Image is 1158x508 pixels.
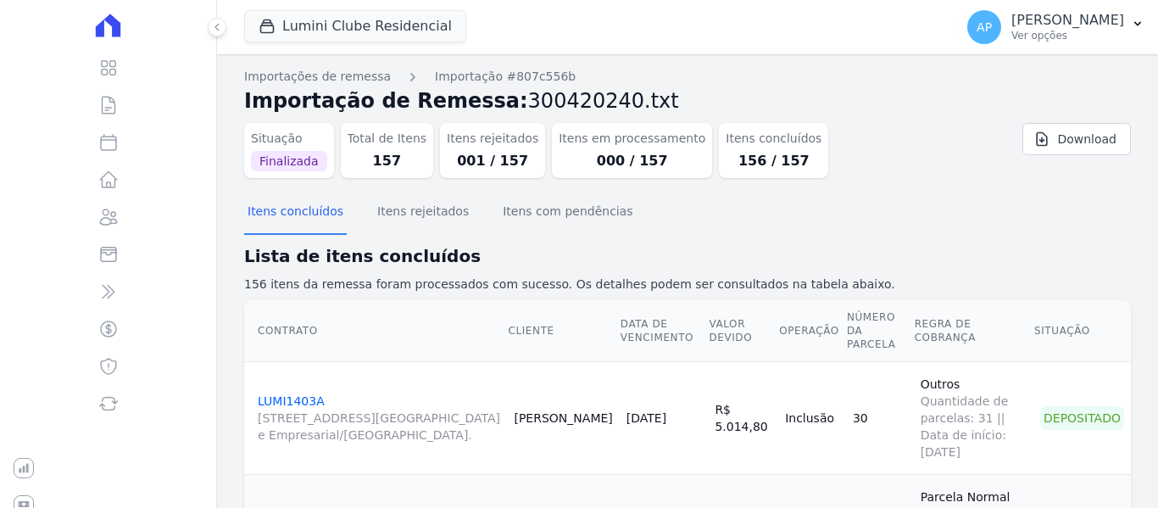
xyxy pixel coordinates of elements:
[559,130,705,148] dt: Itens em processamento
[1033,300,1131,362] th: Situação
[251,151,327,171] span: Finalizada
[1011,12,1124,29] p: [PERSON_NAME]
[620,361,709,474] td: [DATE]
[499,191,636,235] button: Itens com pendências
[507,300,619,362] th: Cliente
[244,68,1131,86] nav: Breadcrumb
[778,300,846,362] th: Operação
[914,300,1033,362] th: Regra de Cobrança
[778,361,846,474] td: Inclusão
[244,243,1131,269] h2: Lista de itens concluídos
[258,410,500,444] span: [STREET_ADDRESS][GEOGRAPHIC_DATA] e Empresarial/[GEOGRAPHIC_DATA].
[1040,406,1124,430] div: Depositado
[1022,123,1131,155] a: Download
[977,21,992,33] span: AP
[708,300,778,362] th: Valor devido
[559,151,705,171] dd: 000 / 157
[251,130,327,148] dt: Situação
[244,86,1131,116] h2: Importação de Remessa:
[708,361,778,474] td: R$ 5.014,80
[244,300,507,362] th: Contrato
[244,191,347,235] button: Itens concluídos
[435,68,576,86] a: Importação #807c556b
[244,276,1131,293] p: 156 itens da remessa foram processados com sucesso. Os detalhes podem ser consultados na tabela a...
[726,151,821,171] dd: 156 / 157
[620,300,709,362] th: Data de Vencimento
[846,300,914,362] th: Número da Parcela
[374,191,472,235] button: Itens rejeitados
[528,89,679,113] span: 300420240.txt
[244,68,391,86] a: Importações de remessa
[348,151,427,171] dd: 157
[921,393,1027,461] span: Quantidade de parcelas: 31 || Data de início: [DATE]
[954,3,1158,51] button: AP [PERSON_NAME] Ver opções
[846,361,914,474] td: 30
[348,130,427,148] dt: Total de Itens
[447,151,538,171] dd: 001 / 157
[726,130,821,148] dt: Itens concluídos
[258,394,500,444] a: LUMI1403A[STREET_ADDRESS][GEOGRAPHIC_DATA] e Empresarial/[GEOGRAPHIC_DATA].
[914,361,1033,474] td: Outros
[244,10,466,42] button: Lumini Clube Residencial
[447,130,538,148] dt: Itens rejeitados
[507,361,619,474] td: [PERSON_NAME]
[1011,29,1124,42] p: Ver opções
